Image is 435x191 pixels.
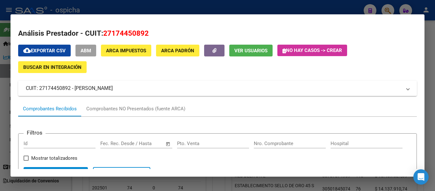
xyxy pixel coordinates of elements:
[18,28,417,39] h2: Análisis Prestador - CUIT:
[31,154,77,162] span: Mostrar totalizadores
[23,105,77,113] div: Comprobantes Recibidos
[413,169,429,185] div: Open Intercom Messenger
[26,84,402,92] mat-panel-title: CUIT: 27174450892 - [PERSON_NAME]
[24,129,46,137] h3: Filtros
[103,29,149,37] span: 27174450892
[101,45,151,56] button: ARCA Impuestos
[18,61,87,73] button: Buscar en Integración
[100,141,126,146] input: Fecha inicio
[93,167,150,180] button: Borrar Filtros
[277,45,347,56] button: No hay casos -> Crear
[132,141,163,146] input: Fecha fin
[161,48,194,54] span: ARCA Padrón
[81,48,91,54] span: ABM
[23,47,31,54] mat-icon: cloud_download
[86,105,185,113] div: Comprobantes NO Presentados (fuente ARCA)
[229,45,273,56] button: Ver Usuarios
[156,45,199,56] button: ARCA Padrón
[23,64,82,70] span: Buscar en Integración
[282,48,342,53] span: No hay casos -> Crear
[23,48,66,54] span: Exportar CSV
[106,48,146,54] span: ARCA Impuestos
[18,45,71,56] button: Exportar CSV
[75,45,96,56] button: ABM
[165,140,172,148] button: Open calendar
[24,167,88,180] button: Buscar Registros
[234,48,267,54] span: Ver Usuarios
[18,81,417,96] mat-expansion-panel-header: CUIT: 27174450892 - [PERSON_NAME]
